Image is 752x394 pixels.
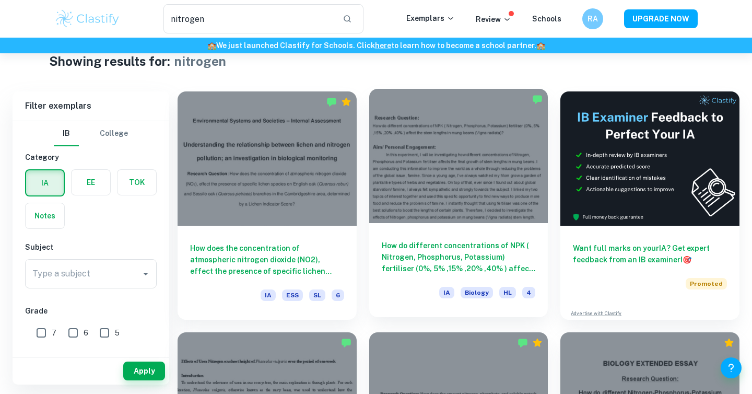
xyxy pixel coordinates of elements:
span: IA [261,289,276,301]
span: 4 [52,352,57,363]
button: EE [72,170,110,195]
span: 4 [522,287,535,298]
h1: nitrogen [174,52,226,71]
a: here [375,41,391,50]
img: Marked [341,338,351,348]
h6: Category [25,152,157,163]
span: 6 [332,289,344,301]
button: Apply [123,362,165,380]
a: How do different concentrations of NPK ( Nitrogen, Phosphorus, Potassium) fertiliser (0%, 5% ,15%... [369,91,548,320]
button: UPGRADE NOW [624,9,698,28]
h6: Grade [25,305,157,317]
span: 1 [147,352,150,363]
h6: Want full marks on your IA ? Get expert feedback from an IB examiner! [573,242,727,265]
button: Open [138,266,153,281]
h6: We just launched Clastify for Schools. Click to learn how to become a school partner. [2,40,750,51]
h6: Subject [25,241,157,253]
button: IA [26,170,64,195]
div: Premium [341,97,351,107]
span: 🎯 [683,256,691,264]
a: Advertise with Clastify [571,310,621,317]
button: College [100,121,128,146]
h1: Showing results for: [49,52,170,71]
span: Biology [461,287,493,298]
a: How does the concentration of atmospheric nitrogen dioxide (NO2), effect the presence of specific... [178,91,357,320]
img: Clastify logo [54,8,121,29]
span: SL [309,289,325,301]
p: Review [476,14,511,25]
a: Schools [532,15,561,23]
div: Filter type choice [54,121,128,146]
button: Help and Feedback [721,357,742,378]
h6: How does the concentration of atmospheric nitrogen dioxide (NO2), effect the presence of specific... [190,242,344,277]
span: 5 [115,327,120,339]
img: Thumbnail [560,91,739,226]
div: Premium [724,338,734,348]
span: IA [439,287,454,298]
h6: Filter exemplars [13,91,169,121]
p: Exemplars [406,13,455,24]
button: TOK [118,170,156,195]
span: 🏫 [536,41,545,50]
img: Marked [326,97,337,107]
a: Want full marks on yourIA? Get expert feedback from an IB examiner!PromotedAdvertise with Clastify [560,91,739,320]
span: 7 [52,327,56,339]
img: Marked [518,338,528,348]
span: 🏫 [207,41,216,50]
span: HL [499,287,516,298]
span: 2 [115,352,120,363]
span: Promoted [686,278,727,289]
button: IB [54,121,79,146]
span: 3 [84,352,89,363]
input: Search for any exemplars... [163,4,334,33]
span: 6 [84,327,88,339]
img: Marked [532,94,543,105]
h6: RA [587,13,599,25]
button: RA [582,8,603,29]
div: Premium [532,338,543,348]
button: Notes [26,203,64,228]
span: ESS [282,289,303,301]
h6: How do different concentrations of NPK ( Nitrogen, Phosphorus, Potassium) fertiliser (0%, 5% ,15%... [382,240,536,274]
